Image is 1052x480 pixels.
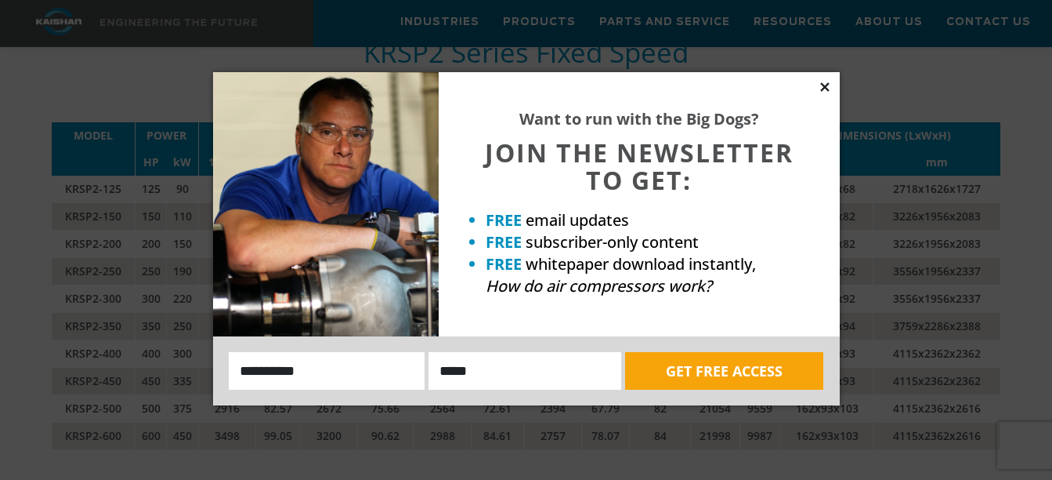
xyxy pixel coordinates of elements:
span: subscriber-only content [526,231,699,253]
span: JOIN THE NEWSLETTER TO GET: [485,136,794,197]
strong: FREE [486,231,522,253]
input: Email [428,352,621,390]
span: email updates [526,209,629,231]
strong: FREE [486,209,522,231]
input: Name: [229,352,425,390]
strong: Want to run with the Big Dogs? [519,108,759,129]
em: How do air compressors work? [486,275,712,296]
button: GET FREE ACCESS [625,352,823,390]
strong: FREE [486,253,522,275]
span: whitepaper download instantly, [526,253,756,275]
button: Close [818,80,832,94]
